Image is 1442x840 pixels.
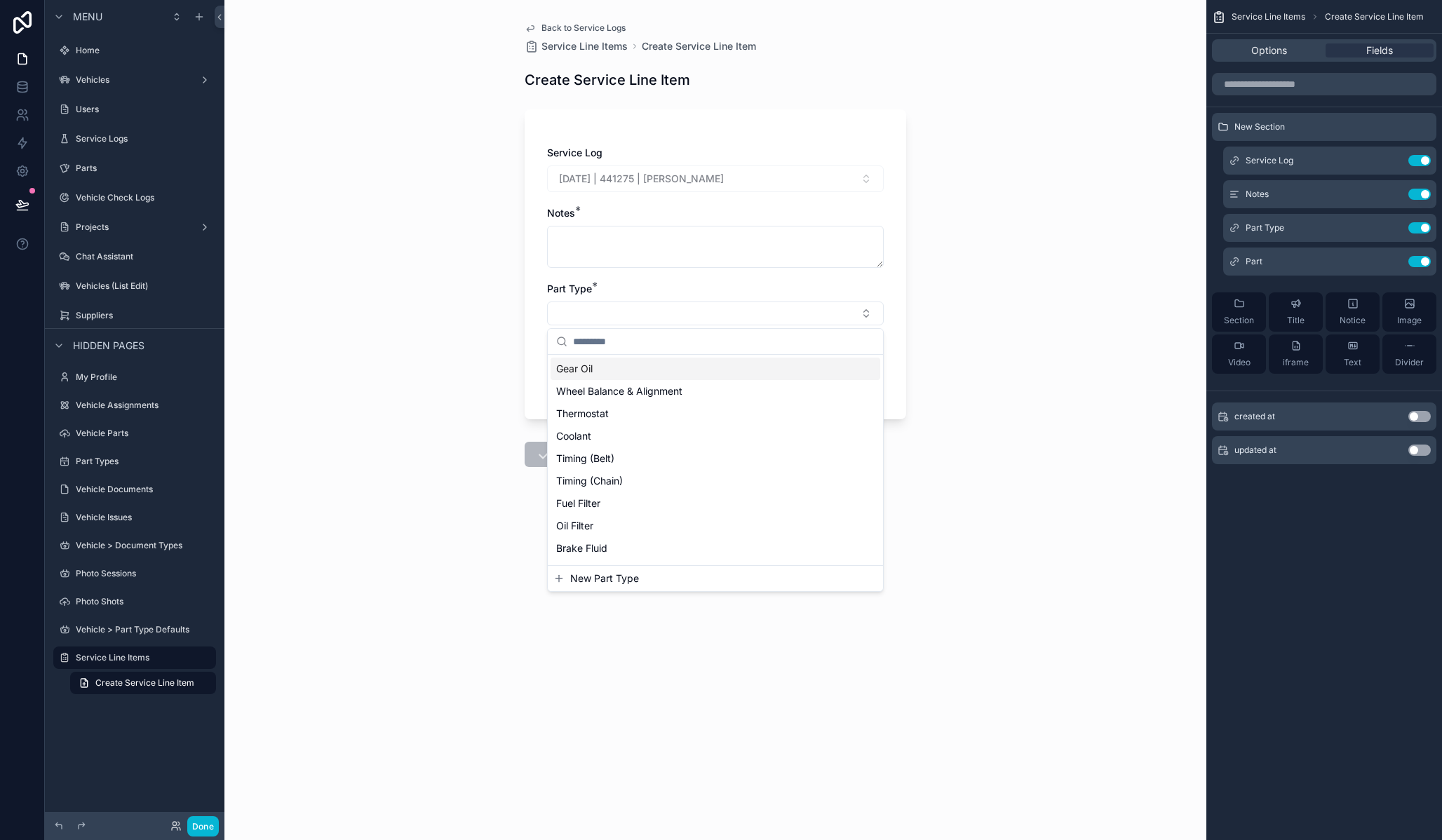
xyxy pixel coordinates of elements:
[570,571,639,585] span: New Part Type
[76,652,208,663] label: Service Line Items
[547,147,602,158] span: Service Log
[76,192,213,203] label: Vehicle Check Logs
[525,22,626,34] a: Back to Service Logs
[1269,334,1323,374] button: iframe
[53,478,216,501] a: Vehicle Documents
[53,422,216,445] a: Vehicle Parts
[1212,292,1266,332] button: Section
[53,618,216,641] a: Vehicle > Part Type Defaults
[53,366,216,388] a: My Profile
[76,251,213,262] label: Chat Assistant
[76,222,194,233] label: Projects
[76,484,213,495] label: Vehicle Documents
[1283,357,1309,368] span: iframe
[1246,256,1262,267] span: Part
[53,590,216,613] a: Photo Shots
[547,283,592,294] span: Part Type
[53,128,216,150] a: Service Logs
[53,562,216,585] a: Photo Sessions
[1382,292,1436,332] button: Image
[76,280,213,292] label: Vehicles (List Edit)
[76,428,213,439] label: Vehicle Parts
[1228,357,1251,368] span: Video
[1269,292,1323,332] button: Title
[547,207,575,219] span: Notes
[1234,121,1285,133] span: New Section
[1325,11,1424,22] span: Create Service Line Item
[76,540,213,551] label: Vehicle > Document Types
[1366,43,1393,57] span: Fields
[76,512,213,523] label: Vehicle Issues
[76,372,213,383] label: My Profile
[1340,315,1366,326] span: Notice
[53,275,216,297] a: Vehicles (List Edit)
[76,163,213,174] label: Parts
[547,302,884,325] button: Select Button
[556,564,608,578] span: Cabin Filter
[556,384,682,398] span: Wheel Balance & Alignment
[525,70,690,90] h1: Create Service Line Item
[1234,411,1275,422] span: created at
[76,310,213,321] label: Suppliers
[556,429,591,443] span: Coolant
[541,39,628,53] span: Service Line Items
[556,407,609,421] span: Thermostat
[1246,222,1284,233] span: Part Type
[1234,445,1276,456] span: updated at
[53,450,216,473] a: Part Types
[1326,292,1380,332] button: Notice
[76,45,213,56] label: Home
[53,394,216,416] a: Vehicle Assignments
[1251,43,1287,57] span: Options
[541,22,626,34] span: Back to Service Logs
[53,506,216,529] a: Vehicle Issues
[70,672,216,694] a: Create Service Line Item
[73,339,144,353] span: Hidden pages
[53,39,216,62] a: Home
[53,304,216,327] a: Suppliers
[76,74,194,86] label: Vehicles
[76,596,213,607] label: Photo Shots
[76,624,213,635] label: Vehicle > Part Type Defaults
[53,245,216,268] a: Chat Assistant
[53,646,216,669] a: Service Line Items
[1395,357,1424,368] span: Divider
[53,98,216,121] a: Users
[1326,334,1380,374] button: Text
[76,568,213,579] label: Photo Sessions
[76,400,213,411] label: Vehicle Assignments
[53,157,216,179] a: Parts
[556,496,600,510] span: Fuel Filter
[556,452,614,466] span: Timing (Belt)
[556,541,607,555] span: Brake Fluid
[73,10,102,24] span: Menu
[76,104,213,115] label: Users
[53,534,216,557] a: Vehicle > Document Types
[53,69,216,91] a: Vehicles
[553,571,877,585] button: New Part Type
[187,816,219,836] button: Done
[548,355,883,565] div: Suggestions
[53,216,216,238] a: Projects
[1246,189,1269,200] span: Notes
[642,39,756,53] a: Create Service Line Item
[556,474,623,488] span: Timing (Chain)
[556,519,593,533] span: Oil Filter
[1287,315,1305,326] span: Title
[556,362,593,376] span: Gear Oil
[1397,315,1422,326] span: Image
[95,677,194,689] span: Create Service Line Item
[53,187,216,209] a: Vehicle Check Logs
[1224,315,1254,326] span: Section
[1344,357,1361,368] span: Text
[76,456,213,467] label: Part Types
[1246,155,1293,166] span: Service Log
[1382,334,1436,374] button: Divider
[76,133,213,144] label: Service Logs
[1212,334,1266,374] button: Video
[1232,11,1305,22] span: Service Line Items
[525,39,628,53] a: Service Line Items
